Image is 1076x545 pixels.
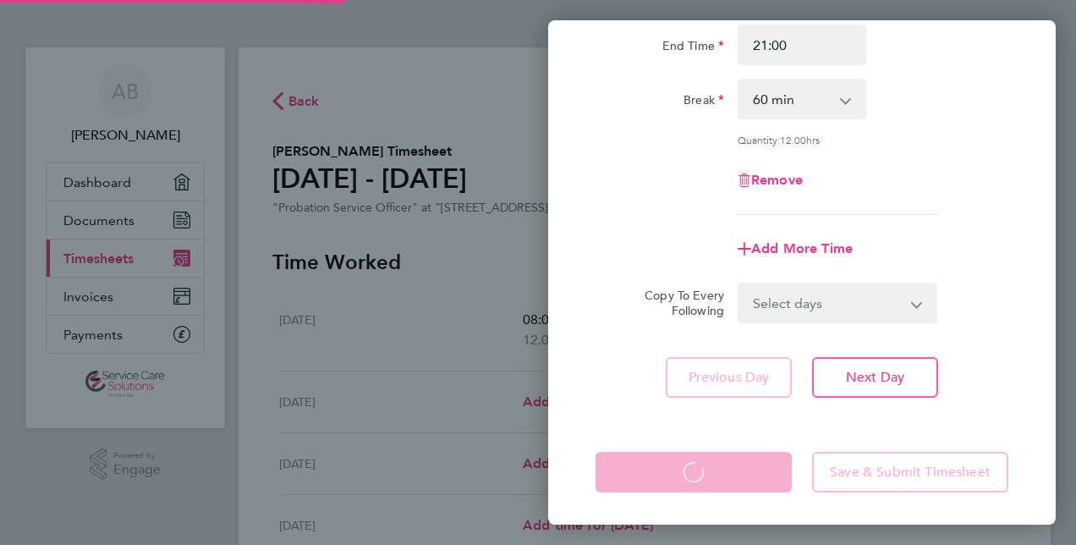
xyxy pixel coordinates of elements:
[738,133,937,146] div: Quantity: hrs
[751,172,803,188] span: Remove
[662,38,724,58] label: End Time
[846,369,904,386] span: Next Day
[780,133,806,146] span: 12.00
[683,92,724,113] label: Break
[738,242,853,256] button: Add More Time
[751,240,853,256] span: Add More Time
[812,357,938,398] button: Next Day
[738,173,803,187] button: Remove
[631,288,724,318] label: Copy To Every Following
[738,25,866,65] input: E.g. 18:00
